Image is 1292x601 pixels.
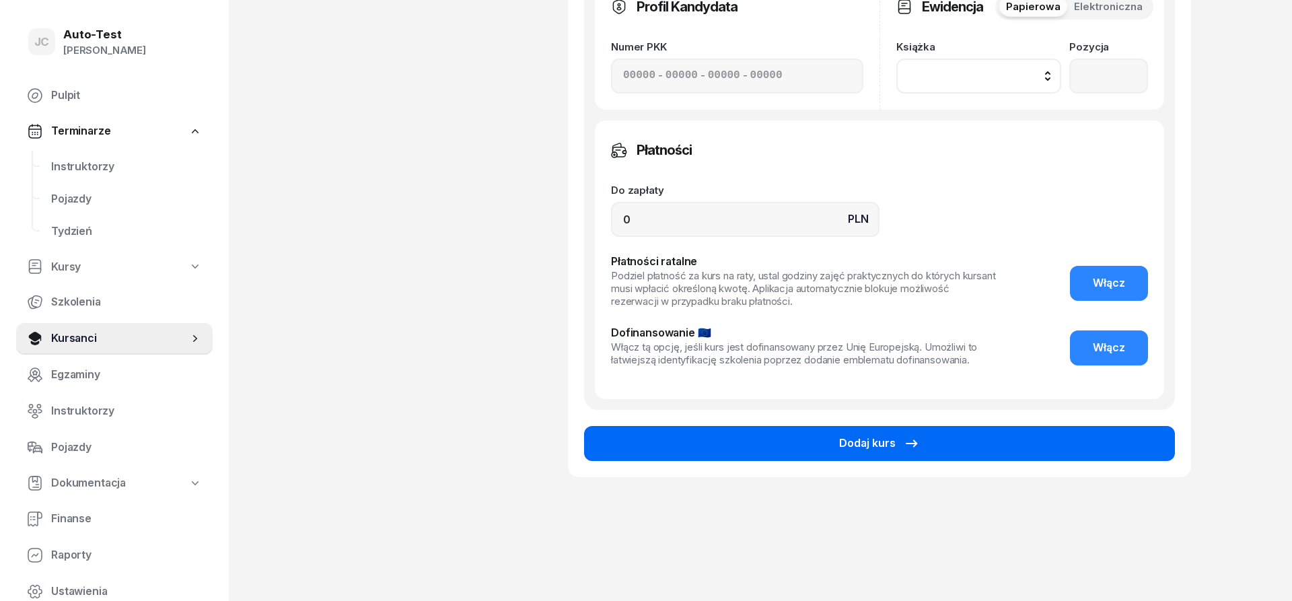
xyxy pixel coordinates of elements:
[51,190,202,207] span: Pojazdy
[16,468,213,499] a: Dokumentacja
[34,36,50,47] span: JC
[611,270,999,308] div: Podziel płatność za kurs na raty, ustal godziny zajęć praktycznych do których kursant musi wpłaci...
[16,502,213,534] a: Finanse
[16,79,213,112] a: Pulpit
[63,28,146,40] div: Auto-Test
[40,215,213,247] a: Tydzień
[16,116,213,147] a: Terminarze
[637,139,692,161] h3: Płatności
[1070,330,1148,365] button: Włącz
[51,402,202,420] span: Instruktorzy
[623,67,655,85] input: 00000
[51,293,202,311] span: Szkolenia
[701,67,705,85] span: -
[839,435,920,452] div: Dodaj kurs
[16,286,213,318] a: Szkolenia
[16,395,213,427] a: Instruktorzy
[611,341,999,367] div: Włącz tą opcję, jeśli kurs jest dofinansowany przez Unię Europejską. Umożliwi to łatwiejszą ident...
[51,87,202,104] span: Pulpit
[51,474,126,492] span: Dokumentacja
[63,41,146,59] div: [PERSON_NAME]
[743,67,748,85] span: -
[666,67,698,85] input: 00000
[40,150,213,182] a: Instruktorzy
[51,439,202,456] span: Pojazdy
[611,253,999,271] div: Płatności ratalne
[51,366,202,384] span: Egzaminy
[611,202,880,237] input: 0
[1093,339,1125,357] span: Włącz
[51,330,188,347] span: Kursanci
[40,182,213,215] a: Pojazdy
[584,426,1175,461] button: Dodaj kurs
[51,122,110,140] span: Terminarze
[16,322,213,355] a: Kursanci
[51,258,81,275] span: Kursy
[16,431,213,464] a: Pojazdy
[750,67,783,85] input: 00000
[1070,266,1148,301] button: Włącz
[1093,275,1125,292] span: Włącz
[708,67,740,85] input: 00000
[51,583,202,600] span: Ustawienia
[611,324,999,342] div: Dofinansowanie 🇪🇺
[16,359,213,391] a: Egzaminy
[16,251,213,282] a: Kursy
[658,67,663,85] span: -
[51,546,202,564] span: Raporty
[51,222,202,240] span: Tydzień
[16,538,213,571] a: Raporty
[51,510,202,528] span: Finanse
[51,157,202,175] span: Instruktorzy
